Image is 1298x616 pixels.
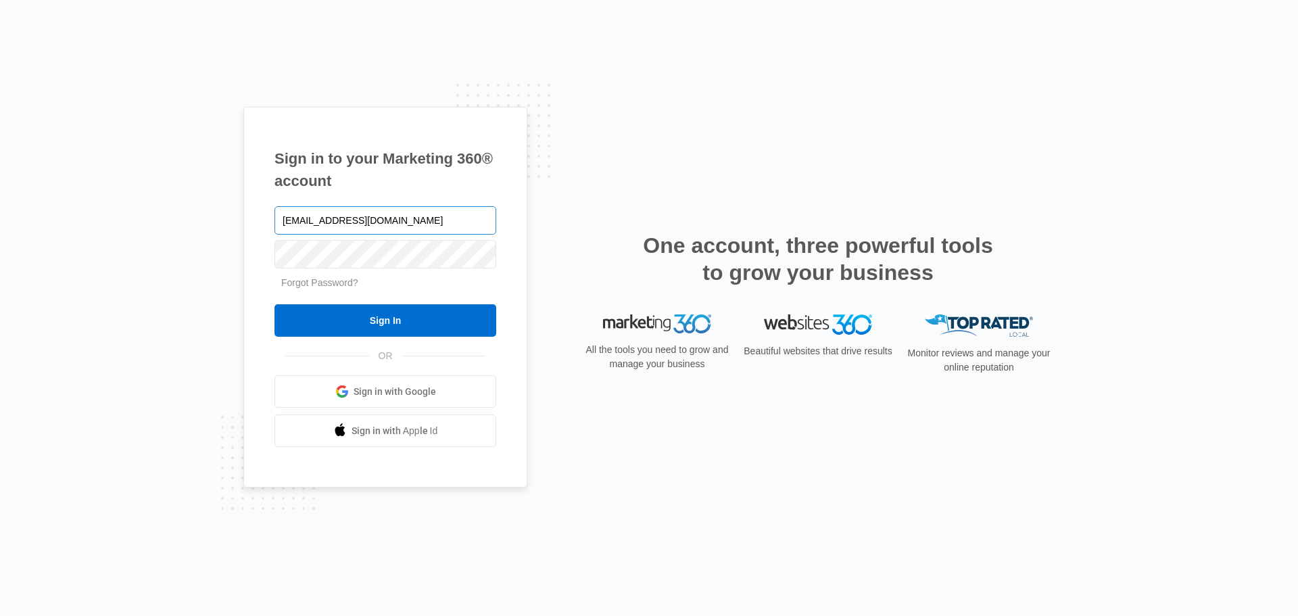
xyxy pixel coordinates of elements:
img: Websites 360 [764,314,872,334]
h1: Sign in to your Marketing 360® account [274,147,496,192]
span: OR [369,349,402,363]
input: Email [274,206,496,235]
a: Forgot Password? [281,277,358,288]
h2: One account, three powerful tools to grow your business [639,232,997,286]
p: All the tools you need to grow and manage your business [581,343,733,371]
img: Marketing 360 [603,314,711,333]
span: Sign in with Google [354,385,436,399]
a: Sign in with Apple Id [274,414,496,447]
input: Sign In [274,304,496,337]
span: Sign in with Apple Id [352,424,438,438]
p: Beautiful websites that drive results [742,344,894,358]
img: Top Rated Local [925,314,1033,337]
p: Monitor reviews and manage your online reputation [903,346,1055,375]
a: Sign in with Google [274,375,496,408]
